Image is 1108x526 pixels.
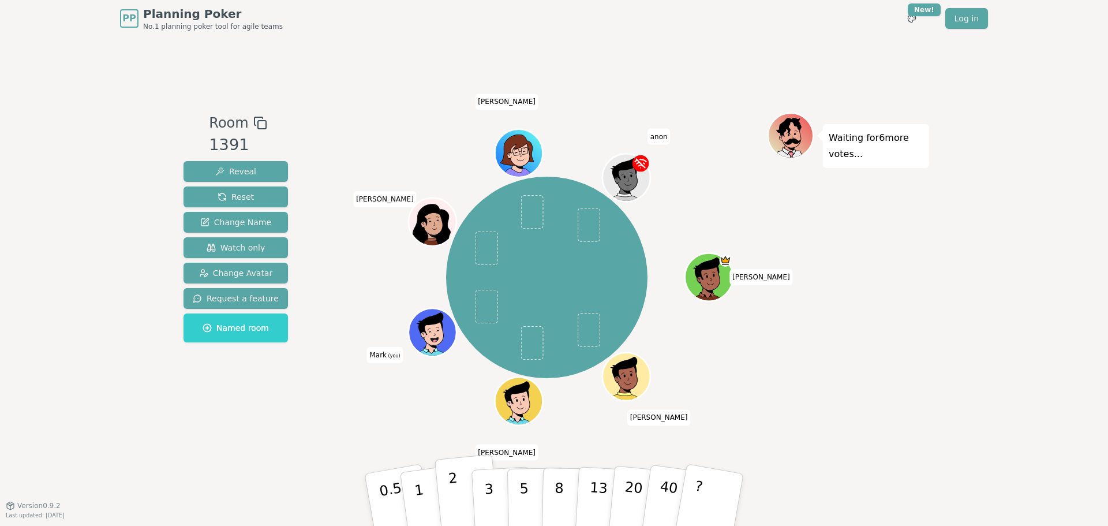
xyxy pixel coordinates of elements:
span: Reveal [215,166,256,177]
span: Room [209,113,248,133]
button: Change Name [184,212,288,233]
span: Planning Poker [143,6,283,22]
span: Click to change your name [729,269,793,285]
span: PP [122,12,136,25]
div: 1391 [209,133,267,157]
button: New! [901,8,922,29]
div: New! [908,3,941,16]
span: No.1 planning poker tool for agile teams [143,22,283,31]
button: Request a feature [184,288,288,309]
span: Last updated: [DATE] [6,512,65,518]
button: Click to change your avatar [410,310,455,355]
span: (you) [387,353,400,359]
span: Click to change your name [366,347,403,363]
button: Watch only [184,237,288,258]
button: Change Avatar [184,263,288,283]
a: PPPlanning PokerNo.1 planning poker tool for agile teams [120,6,283,31]
span: Rafael is the host [719,255,731,267]
span: Click to change your name [627,410,691,426]
span: Version 0.9.2 [17,501,61,510]
span: Named room [203,322,269,334]
span: Request a feature [193,293,279,304]
button: Reveal [184,161,288,182]
p: Waiting for 6 more votes... [829,130,923,162]
span: Click to change your name [475,94,538,110]
span: Change Avatar [199,267,273,279]
a: Log in [945,8,988,29]
span: Watch only [207,242,265,253]
span: Click to change your name [353,191,417,207]
button: Version0.9.2 [6,501,61,510]
span: Reset [218,191,254,203]
span: Change Name [200,217,271,228]
span: Click to change your name [647,129,671,145]
span: Click to change your name [475,445,538,461]
button: Named room [184,314,288,342]
button: Reset [184,186,288,207]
